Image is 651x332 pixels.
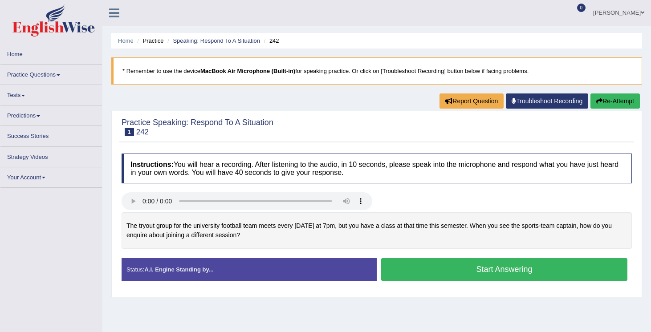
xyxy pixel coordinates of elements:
[381,258,627,281] button: Start Answering
[506,93,588,109] a: Troubleshoot Recording
[173,37,260,44] a: Speaking: Respond To A Situation
[125,128,134,136] span: 1
[144,266,213,273] strong: A.I. Engine Standing by...
[0,126,102,143] a: Success Stories
[122,258,377,281] div: Status:
[118,37,134,44] a: Home
[0,147,102,164] a: Strategy Videos
[200,68,295,74] b: MacBook Air Microphone (Built-in)
[111,57,642,85] blockquote: * Remember to use the device for speaking practice. Or click on [Troubleshoot Recording] button b...
[0,65,102,82] a: Practice Questions
[122,154,632,183] h4: You will hear a recording. After listening to the audio, in 10 seconds, please speak into the mic...
[0,105,102,123] a: Predictions
[136,128,149,136] small: 242
[590,93,640,109] button: Re-Attempt
[262,36,279,45] li: 242
[439,93,504,109] button: Report Question
[122,212,632,248] div: The tryout group for the university football team meets every [DATE] at 7pm, but you have a class...
[0,44,102,61] a: Home
[0,85,102,102] a: Tests
[135,36,163,45] li: Practice
[0,167,102,185] a: Your Account
[122,118,273,136] h2: Practice Speaking: Respond To A Situation
[130,161,174,168] b: Instructions:
[577,4,586,12] span: 0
